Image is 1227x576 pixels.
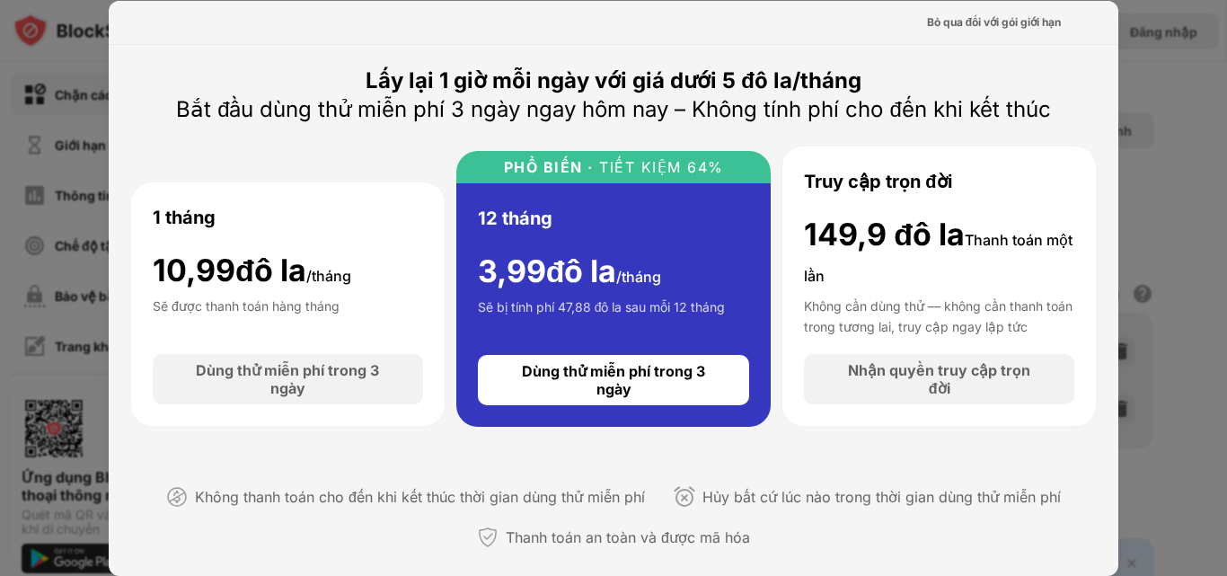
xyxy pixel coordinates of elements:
font: Sẽ bị tính phí 47,88 đô la sau mỗi 12 tháng [478,299,726,315]
font: Bắt đầu dùng thử miễn phí 3 ngày ngay hôm nay – Không tính phí cho đến khi kết thúc [176,96,1051,122]
font: Bỏ qua đối với gói giới hạn [927,15,1061,29]
font: 3,99 [478,253,546,289]
font: 12 tháng [478,208,552,229]
font: Dùng thử miễn phí trong 3 ngày [196,361,379,397]
font: PHỔ BIẾN · [504,158,594,176]
font: Sẽ được thanh toán hàng tháng [153,298,340,314]
font: đô la [546,253,617,289]
font: đô la [235,252,306,288]
font: Dùng thử miễn phí trong 3 ngày [522,362,705,398]
font: Truy cập trọn đời [804,171,951,192]
font: Không cần dùng thử — không cần thanh toán trong tương lai, truy cập ngay lập tức [804,298,1073,333]
font: Thanh toán an toàn và được mã hóa [506,528,750,546]
font: /tháng [616,268,661,286]
font: Không thanh toán cho đến khi kết thúc thời gian dùng thử miễn phí [195,488,645,506]
img: không trả tiền [166,486,188,508]
font: Thanh toán một lần [804,231,1073,286]
font: 149,9 đô la [804,216,965,253]
font: Nhận quyền truy cập trọn đời [848,361,1030,397]
font: 1 tháng [153,207,216,228]
img: thanh toán an toàn [477,527,499,548]
font: Lấy lại 1 giờ mỗi ngày với giá dưới 5 đô la/tháng [366,67,861,93]
img: hủy bất cứ lúc nào [674,486,695,508]
font: TIẾT KIỆM 64% [599,158,724,176]
font: Hủy bất cứ lúc nào trong thời gian dùng thử miễn phí [702,488,1061,506]
font: /tháng [306,267,351,285]
font: 10,99 [153,252,235,288]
